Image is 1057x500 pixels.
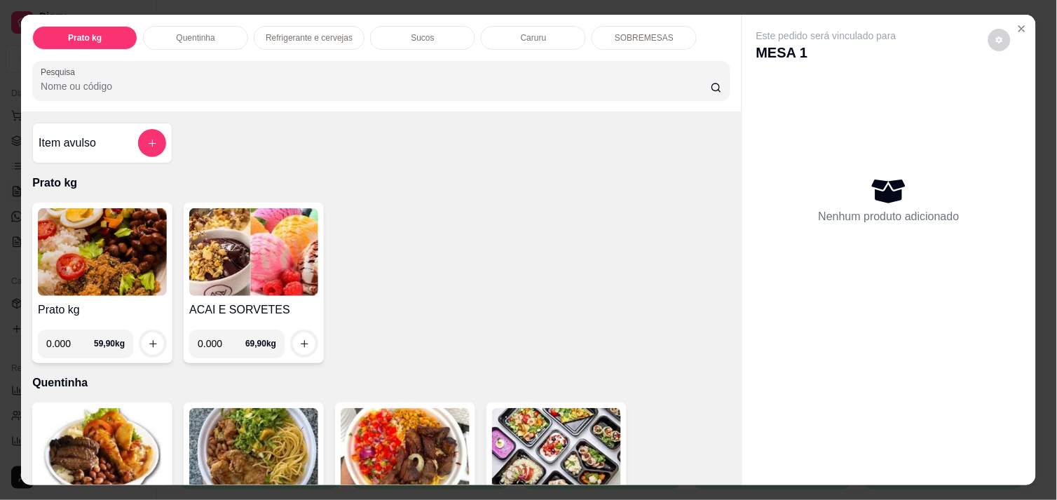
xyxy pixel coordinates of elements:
img: product-image [492,408,621,496]
p: Nenhum produto adicionado [819,208,960,225]
button: Close [1011,18,1033,40]
button: decrease-product-quantity [988,29,1011,51]
h4: Prato kg [38,302,167,318]
img: product-image [189,408,318,496]
h4: Item avulso [39,135,96,151]
button: increase-product-quantity [142,332,164,355]
input: 0.00 [198,330,245,358]
p: Este pedido será vinculado para [756,29,896,43]
img: product-image [189,208,318,296]
p: Caruru [521,32,547,43]
input: 0.00 [46,330,94,358]
img: product-image [38,208,167,296]
p: Sucos [411,32,435,43]
p: Prato kg [32,175,730,191]
p: Quentinha [32,374,730,391]
p: Quentinha [176,32,214,43]
p: SOBREMESAS [615,32,674,43]
p: Refrigerante e cervejas [266,32,353,43]
button: add-separate-item [138,129,166,157]
img: product-image [38,408,167,496]
h4: ACAI E SORVETES [189,302,318,318]
p: Prato kg [68,32,102,43]
p: MESA 1 [756,43,896,62]
img: product-image [341,408,470,496]
label: Pesquisa [41,66,80,78]
button: increase-product-quantity [293,332,315,355]
input: Pesquisa [41,79,711,93]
